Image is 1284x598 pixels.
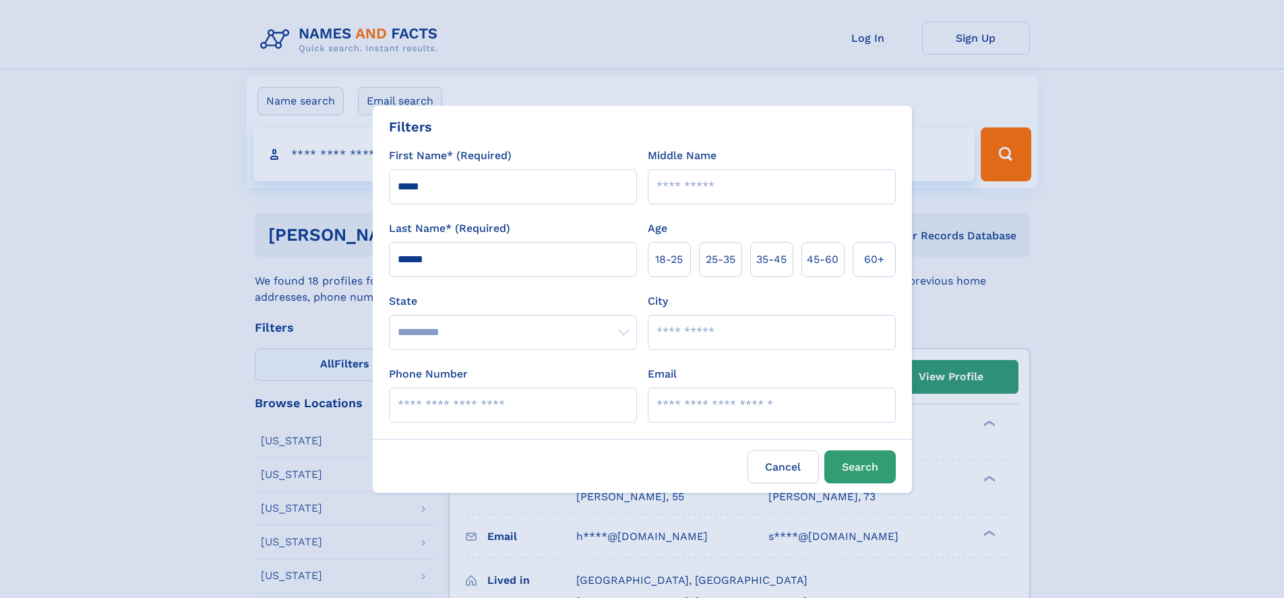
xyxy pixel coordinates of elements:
label: Last Name* (Required) [389,220,510,237]
span: 60+ [864,251,884,268]
div: Filters [389,117,432,137]
label: City [648,293,668,309]
label: Cancel [747,450,819,483]
button: Search [824,450,896,483]
span: 45‑60 [807,251,838,268]
label: State [389,293,637,309]
label: Phone Number [389,366,468,382]
label: Middle Name [648,148,716,164]
label: First Name* (Required) [389,148,512,164]
span: 35‑45 [756,251,787,268]
span: 18‑25 [655,251,683,268]
span: 25‑35 [706,251,735,268]
label: Age [648,220,667,237]
label: Email [648,366,677,382]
